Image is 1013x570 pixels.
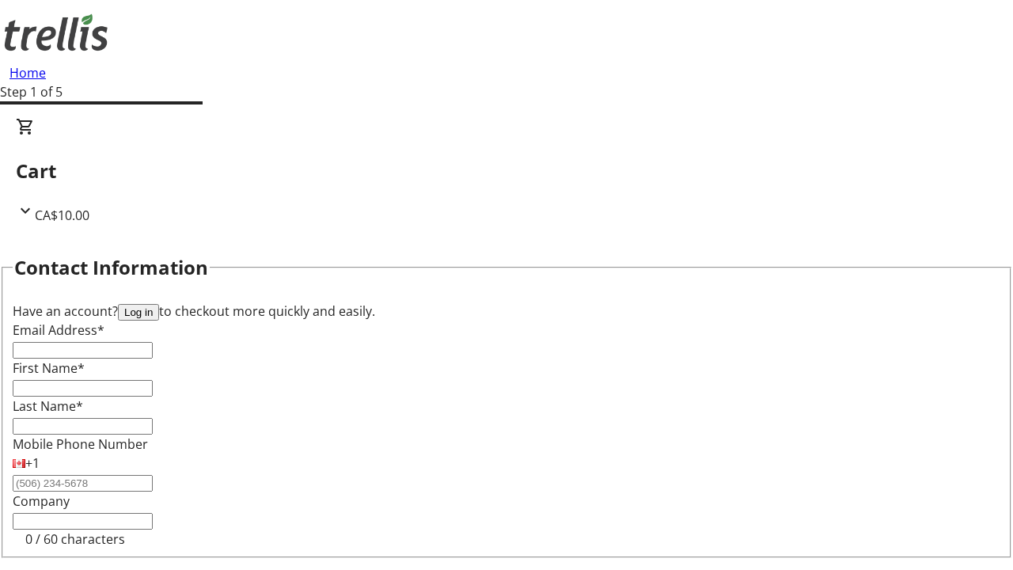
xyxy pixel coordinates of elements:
tr-character-limit: 0 / 60 characters [25,530,125,548]
h2: Cart [16,157,997,185]
label: Mobile Phone Number [13,435,148,453]
h2: Contact Information [14,253,208,282]
input: (506) 234-5678 [13,475,153,492]
span: CA$10.00 [35,207,89,224]
button: Log in [118,304,159,321]
div: Have an account? to checkout more quickly and easily. [13,302,1000,321]
label: First Name* [13,359,85,377]
div: CartCA$10.00 [16,117,997,225]
label: Last Name* [13,397,83,415]
label: Company [13,492,70,510]
label: Email Address* [13,321,104,339]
